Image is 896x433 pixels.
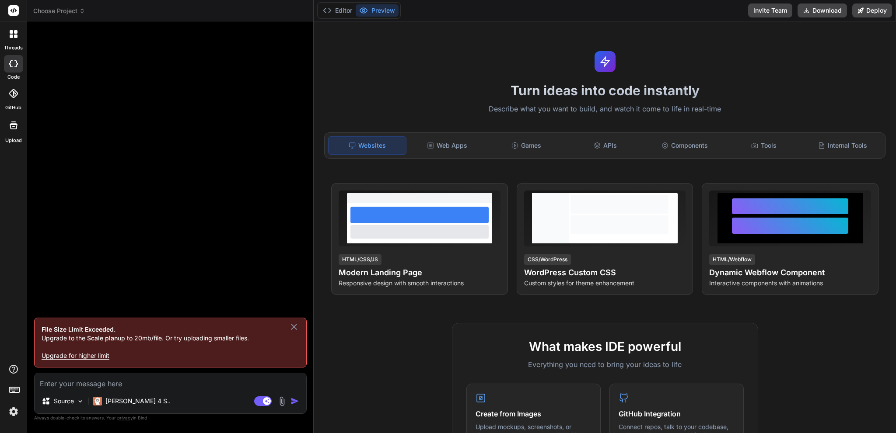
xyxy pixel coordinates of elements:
[476,409,591,419] h4: Create from Images
[339,267,500,279] h4: Modern Landing Page
[54,397,74,405] p: Source
[408,136,486,155] div: Web Apps
[339,279,500,288] p: Responsive design with smooth interactions
[709,279,871,288] p: Interactive components with animations
[356,4,399,17] button: Preview
[852,3,892,17] button: Deploy
[466,337,744,356] h2: What makes IDE powerful
[42,325,299,334] p: File Size Limit Exceeded.
[487,136,565,155] div: Games
[748,3,792,17] button: Invite Team
[804,136,882,155] div: Internal Tools
[4,44,23,52] label: threads
[466,359,744,370] p: Everything you need to bring your ideas to life
[709,267,871,279] h4: Dynamic Webflow Component
[646,136,723,155] div: Components
[33,7,85,15] span: Choose Project
[5,104,21,111] label: GitHub
[7,73,20,81] label: code
[77,398,84,405] img: Pick Models
[524,254,571,265] div: CSS/WordPress
[6,404,21,419] img: settings
[619,409,735,419] h4: GitHub Integration
[567,136,644,155] div: APIs
[105,397,171,405] p: [PERSON_NAME] 4 S..
[319,104,891,115] p: Describe what you want to build, and watch it come to life in real-time
[93,397,102,405] img: Claude 4 Sonnet
[339,254,381,265] div: HTML/CSS/JS
[725,136,802,155] div: Tools
[290,397,299,405] img: icon
[34,414,307,422] p: Always double-check its answers. Your in Bind
[524,279,686,288] p: Custom styles for theme enhancement
[319,83,891,98] h1: Turn ideas into code instantly
[524,267,686,279] h4: WordPress Custom CSS
[117,415,133,420] span: privacy
[87,334,118,342] span: Scale plan
[319,4,356,17] button: Editor
[5,137,22,144] label: Upload
[328,136,406,155] div: Websites
[277,396,287,406] img: attachment
[798,3,847,17] button: Download
[42,334,278,343] p: Upgrade to the up to 20mb/file. Or try uploading smaller files.
[42,351,299,360] p: Upgrade for higher limit
[709,254,755,265] div: HTML/Webflow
